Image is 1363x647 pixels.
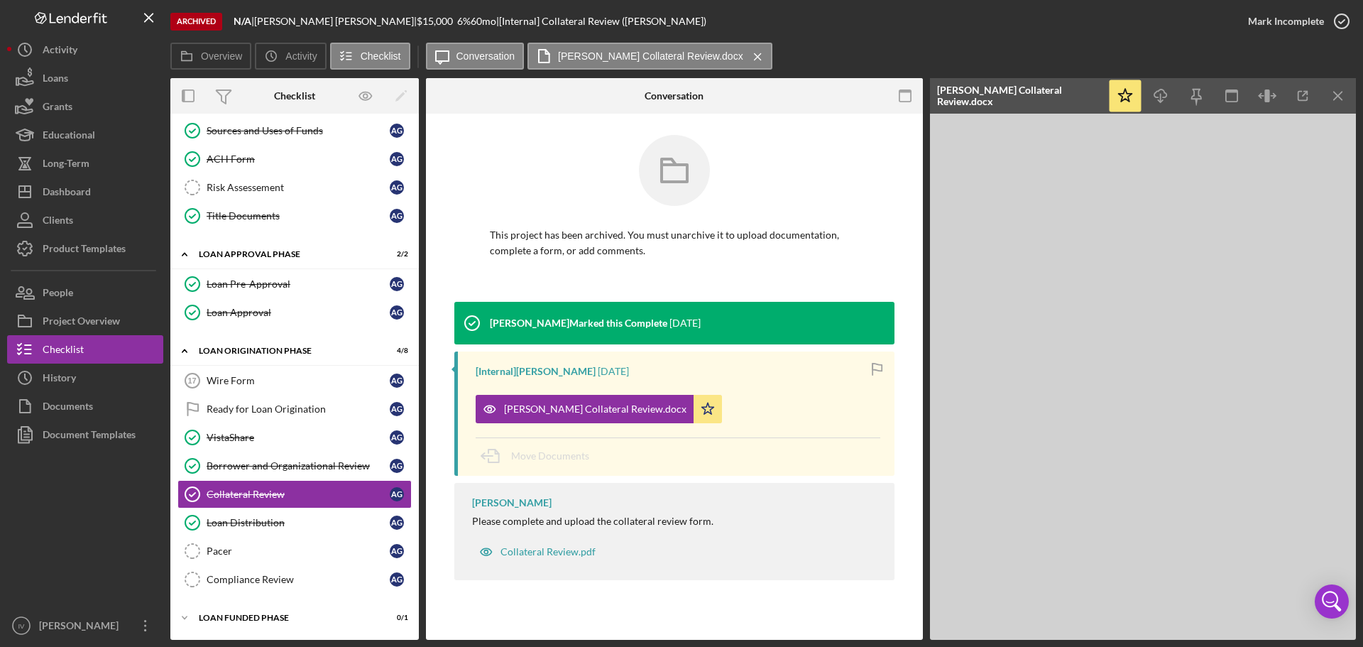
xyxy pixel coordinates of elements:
[207,432,390,443] div: VistaShare
[390,209,404,223] div: A G
[490,317,667,329] div: [PERSON_NAME] Marked this Complete
[285,50,317,62] label: Activity
[645,90,704,102] div: Conversation
[390,459,404,473] div: A G
[669,317,701,329] time: 2023-08-30 15:47
[177,366,412,395] a: 17Wire FormAG
[18,622,25,630] text: IV
[390,402,404,416] div: A G
[177,145,412,173] a: ACH FormAG
[472,538,603,566] button: Collateral Review.pdf
[7,611,163,640] button: IV[PERSON_NAME]
[177,509,412,537] a: Loan DistributionAG
[472,497,552,509] div: [PERSON_NAME]
[383,250,408,259] div: 2 / 2
[390,124,404,138] div: A G
[456,50,515,62] label: Conversation
[254,16,417,27] div: [PERSON_NAME] [PERSON_NAME] |
[390,572,404,587] div: A G
[234,15,251,27] b: N/A
[476,395,722,423] button: [PERSON_NAME] Collateral Review.docx
[472,516,713,527] div: Please complete and upload the collateral review form.
[199,614,373,622] div: Loan Funded Phase
[390,180,404,195] div: A G
[199,250,373,259] div: Loan Approval Phase
[177,298,412,327] a: Loan ApprovalAG
[207,489,390,500] div: Collateral Review
[177,395,412,423] a: Ready for Loan OriginationAG
[1315,585,1349,619] div: Open Intercom Messenger
[1234,7,1356,36] button: Mark Incomplete
[558,50,743,62] label: [PERSON_NAME] Collateral Review.docx
[390,305,404,320] div: A G
[177,202,412,230] a: Title DocumentsAG
[177,173,412,202] a: Risk AssessementAG
[457,16,471,27] div: 6 %
[390,277,404,291] div: A G
[207,375,390,386] div: Wire Form
[207,278,390,290] div: Loan Pre-Approval
[476,366,596,377] div: [Internal] [PERSON_NAME]
[207,517,390,528] div: Loan Distribution
[207,182,390,193] div: Risk Assessement
[390,374,404,388] div: A G
[417,15,453,27] span: $15,000
[207,210,390,222] div: Title Documents
[390,544,404,558] div: A G
[177,116,412,145] a: Sources and Uses of FundsAG
[201,50,242,62] label: Overview
[207,403,390,415] div: Ready for Loan Origination
[207,307,390,318] div: Loan Approval
[390,152,404,166] div: A G
[390,516,404,530] div: A G
[1248,7,1324,36] div: Mark Incomplete
[177,480,412,509] a: Collateral ReviewAG
[177,565,412,594] a: Compliance ReviewAG
[490,227,859,259] p: This project has been archived. You must unarchive it to upload documentation, complete a form, o...
[207,545,390,557] div: Pacer
[234,16,254,27] div: |
[177,452,412,480] a: Borrower and Organizational ReviewAG
[937,85,1100,107] div: [PERSON_NAME] Collateral Review.docx
[199,347,373,355] div: Loan Origination Phase
[476,438,603,474] button: Move Documents
[383,347,408,355] div: 4 / 8
[930,114,1356,640] iframe: Document Preview
[330,43,410,70] button: Checklist
[207,574,390,585] div: Compliance Review
[187,376,196,385] tspan: 17
[255,43,326,70] button: Activity
[504,403,686,415] div: [PERSON_NAME] Collateral Review.docx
